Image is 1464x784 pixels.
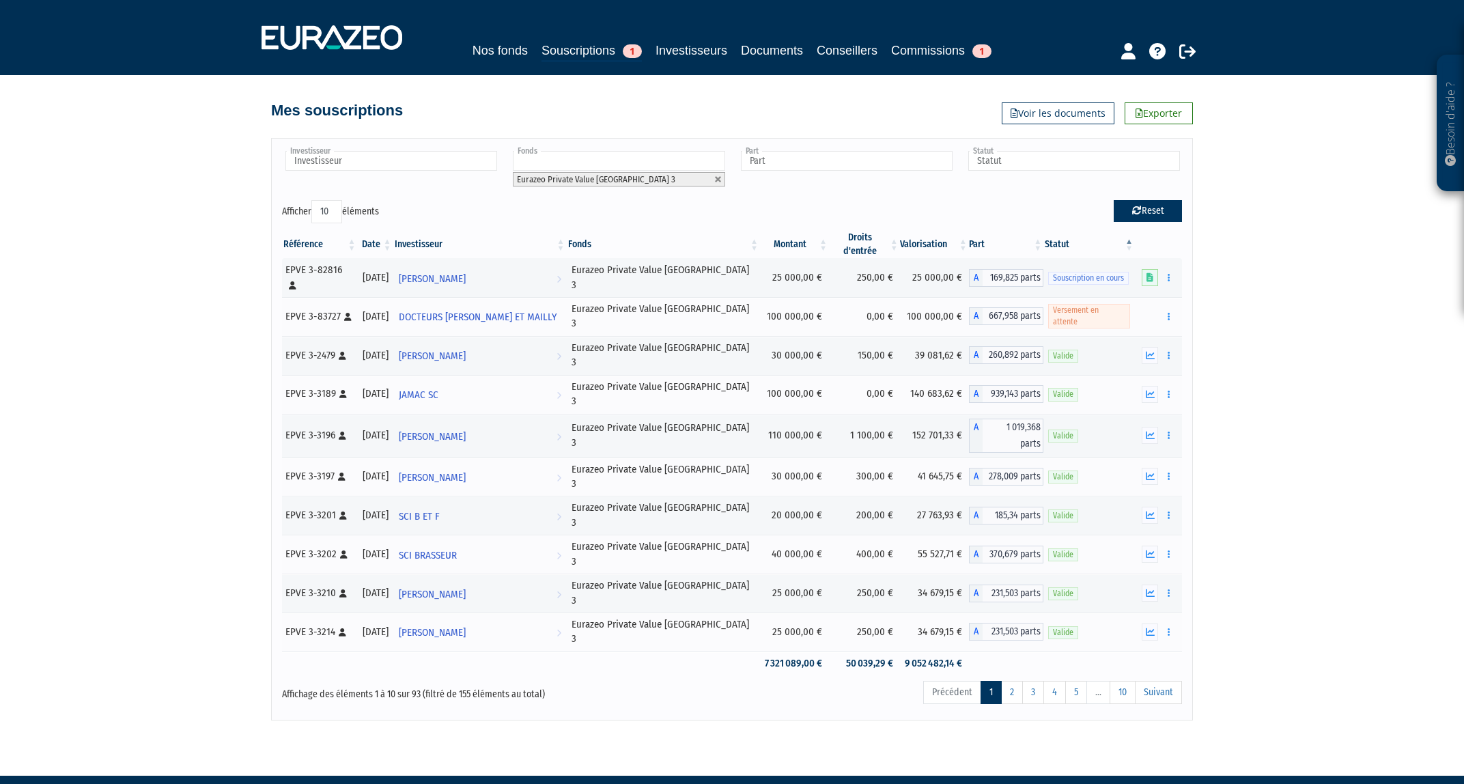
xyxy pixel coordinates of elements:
div: [DATE] [363,309,389,324]
div: [DATE] [363,508,389,522]
div: EPVE 3-82816 [285,263,353,292]
div: Eurazeo Private Value [GEOGRAPHIC_DATA] 3 [572,421,756,450]
i: [Français] Personne physique [338,473,346,481]
span: Valide [1048,548,1078,561]
a: 10 [1110,681,1136,704]
td: 100 000,00 € [760,297,829,336]
span: 1 019,368 parts [983,419,1044,453]
span: A [969,385,983,403]
a: [PERSON_NAME] [393,618,567,645]
td: 55 527,71 € [900,535,969,574]
div: EPVE 3-83727 [285,309,353,324]
div: EPVE 3-3189 [285,387,353,401]
td: 40 000,00 € [760,535,829,574]
span: A [969,507,983,524]
span: 169,825 parts [983,269,1044,287]
div: A - Eurazeo Private Value Europe 3 [969,468,1044,486]
span: Valide [1048,350,1078,363]
td: 1 100,00 € [829,414,900,458]
i: [Français] Personne physique [339,390,347,398]
div: [DATE] [363,586,389,600]
i: Voir l'investisseur [557,382,561,408]
td: 250,00 € [829,258,900,297]
span: [PERSON_NAME] [399,266,466,292]
span: Souscription en cours [1048,272,1129,285]
td: 30 000,00 € [760,458,829,496]
a: 2 [1001,681,1023,704]
span: Valide [1048,587,1078,600]
div: A - Eurazeo Private Value Europe 3 [969,585,1044,602]
span: SCI BRASSEUR [399,543,457,568]
span: Valide [1048,509,1078,522]
span: 667,958 parts [983,307,1044,325]
td: 30 000,00 € [760,336,829,375]
div: Eurazeo Private Value [GEOGRAPHIC_DATA] 3 [572,501,756,530]
td: 50 039,29 € [829,652,900,675]
span: 278,009 parts [983,468,1044,486]
td: 7 321 089,00 € [760,652,829,675]
a: [PERSON_NAME] [393,422,567,449]
div: Eurazeo Private Value [GEOGRAPHIC_DATA] 3 [572,462,756,492]
th: Statut : activer pour trier la colonne par ordre d&eacute;croissant [1043,231,1135,258]
i: Voir l'investisseur [557,344,561,369]
div: EPVE 3-2479 [285,348,353,363]
th: Valorisation: activer pour trier la colonne par ordre croissant [900,231,969,258]
div: EPVE 3-3214 [285,625,353,639]
select: Afficheréléments [311,200,342,223]
td: 400,00 € [829,535,900,574]
span: A [969,468,983,486]
td: 34 679,15 € [900,574,969,613]
i: Voir l'investisseur [557,582,561,607]
span: Eurazeo Private Value [GEOGRAPHIC_DATA] 3 [517,174,675,184]
div: EPVE 3-3201 [285,508,353,522]
a: [PERSON_NAME] [393,264,567,292]
td: 25 000,00 € [760,258,829,297]
td: 9 052 482,14 € [900,652,969,675]
div: Eurazeo Private Value [GEOGRAPHIC_DATA] 3 [572,540,756,569]
div: Affichage des éléments 1 à 10 sur 93 (filtré de 155 éléments au total) [282,680,645,701]
a: Exporter [1125,102,1193,124]
label: Afficher éléments [282,200,379,223]
div: Eurazeo Private Value [GEOGRAPHIC_DATA] 3 [572,341,756,370]
div: Eurazeo Private Value [GEOGRAPHIC_DATA] 3 [572,617,756,647]
th: Montant: activer pour trier la colonne par ordre croissant [760,231,829,258]
i: [Français] Personne physique [289,281,296,290]
span: 370,679 parts [983,546,1044,563]
span: 939,143 parts [983,385,1044,403]
a: Investisseurs [656,41,727,60]
i: Voir l'investisseur [557,330,561,355]
a: Documents [741,41,803,60]
i: Voir l'investisseur [557,465,561,490]
div: [DATE] [363,348,389,363]
td: 250,00 € [829,613,900,652]
div: A - Eurazeo Private Value Europe 3 [969,507,1044,524]
a: Souscriptions1 [541,41,642,62]
span: Valide [1048,471,1078,484]
img: 1732889491-logotype_eurazeo_blanc_rvb.png [262,25,402,50]
span: [PERSON_NAME] [399,582,466,607]
td: 20 000,00 € [760,496,829,535]
td: 200,00 € [829,496,900,535]
a: Conseillers [817,41,877,60]
div: Eurazeo Private Value [GEOGRAPHIC_DATA] 3 [572,302,756,331]
i: Voir l'investisseur [557,504,561,529]
div: A - Eurazeo Private Value Europe 3 [969,546,1044,563]
span: A [969,419,983,453]
th: Fonds: activer pour trier la colonne par ordre croissant [567,231,761,258]
div: EPVE 3-3197 [285,469,353,484]
a: SCI BRASSEUR [393,541,567,568]
div: Eurazeo Private Value [GEOGRAPHIC_DATA] 3 [572,578,756,608]
td: 39 081,62 € [900,336,969,375]
td: 25 000,00 € [900,258,969,297]
a: [PERSON_NAME] [393,580,567,607]
div: A - Eurazeo Private Value Europe 3 [969,307,1044,325]
th: Droits d'entrée: activer pour trier la colonne par ordre croissant [829,231,900,258]
a: [PERSON_NAME] [393,463,567,490]
i: [Français] Personne physique [340,550,348,559]
th: Référence : activer pour trier la colonne par ordre croissant [282,231,358,258]
i: Voir l'investisseur [557,424,561,449]
span: 231,503 parts [983,585,1044,602]
td: 150,00 € [829,336,900,375]
span: [PERSON_NAME] [399,620,466,645]
td: 140 683,62 € [900,375,969,414]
